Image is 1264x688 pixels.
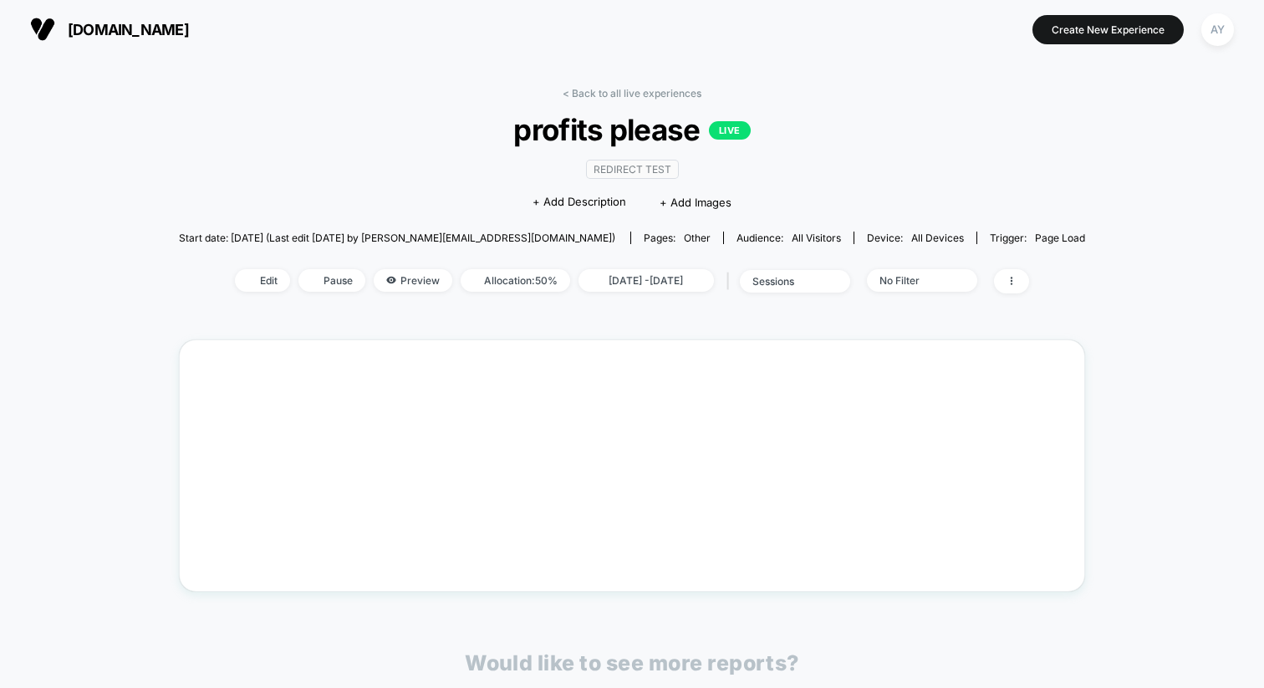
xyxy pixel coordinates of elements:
p: LIVE [709,121,751,140]
span: [DOMAIN_NAME] [68,21,189,38]
div: Audience: [736,232,841,244]
span: Edit [235,269,290,292]
span: Redirect Test [586,160,679,179]
span: Device: [854,232,976,244]
span: all devices [911,232,964,244]
a: < Back to all live experiences [563,87,701,99]
span: | [722,269,740,293]
div: Trigger: [990,232,1085,244]
span: Start date: [DATE] (Last edit [DATE] by [PERSON_NAME][EMAIL_ADDRESS][DOMAIN_NAME]) [179,232,615,244]
span: other [684,232,711,244]
div: sessions [752,275,819,288]
button: AY [1196,13,1239,47]
p: Would like to see more reports? [465,650,799,675]
div: Pages: [644,232,711,244]
div: AY [1201,13,1234,46]
span: Preview [374,269,452,292]
img: Visually logo [30,17,55,42]
span: Allocation: 50% [461,269,570,292]
span: All Visitors [792,232,841,244]
span: profits please [224,112,1039,147]
span: + Add Description [533,194,626,211]
button: Create New Experience [1032,15,1184,44]
span: Pause [298,269,365,292]
div: No Filter [879,274,946,287]
span: + Add Images [660,196,731,209]
span: [DATE] - [DATE] [578,269,714,292]
button: [DOMAIN_NAME] [25,16,194,43]
span: Page Load [1035,232,1085,244]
